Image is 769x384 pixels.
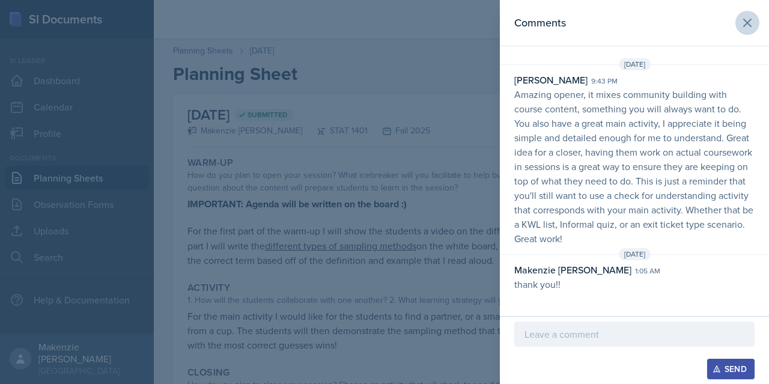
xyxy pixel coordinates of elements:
[707,359,755,379] button: Send
[619,58,651,70] span: [DATE]
[514,277,755,291] p: thank you!!
[514,73,588,87] div: [PERSON_NAME]
[591,76,618,87] div: 9:43 pm
[715,364,747,374] div: Send
[514,14,566,31] h2: Comments
[514,87,755,246] p: Amazing opener, it mixes community building with course content, something you will always want t...
[635,266,660,276] div: 1:05 am
[619,248,651,260] span: [DATE]
[514,263,631,277] div: Makenzie [PERSON_NAME]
